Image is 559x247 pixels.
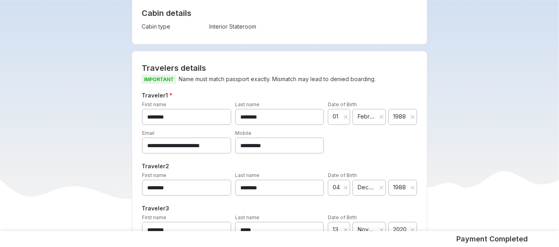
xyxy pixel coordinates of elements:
[328,172,357,178] label: Date of Birth
[209,21,356,32] td: Interior Stateroom
[235,214,259,220] label: Last name
[343,115,348,119] svg: close
[140,204,419,213] h5: Traveler 3
[205,21,209,32] td: :
[357,183,376,191] span: December
[379,185,384,190] svg: close
[328,214,357,220] label: Date of Birth
[410,115,415,119] svg: close
[379,228,384,232] svg: close
[379,226,384,234] button: Clear
[328,101,357,107] label: Date of Birth
[142,21,205,32] td: Cabin type
[410,185,415,190] svg: close
[142,74,417,84] p: Name must match passport exactly. Mismatch may lead to denied boarding.
[142,63,417,73] h2: Travelers details
[142,130,154,136] label: Email
[393,183,407,191] span: 1988
[410,228,415,232] svg: close
[343,226,348,234] button: Clear
[457,234,528,244] h5: Payment Completed
[142,8,417,18] h4: Cabin details
[343,113,348,121] button: Clear
[379,115,384,119] svg: close
[235,130,251,136] label: Mobile
[333,226,341,233] span: 13
[379,184,384,192] button: Clear
[333,183,341,191] span: 04
[142,75,176,84] span: IMPORTANT
[142,172,166,178] label: First name
[393,226,407,233] span: 2020
[333,113,341,121] span: 01
[140,91,419,100] h5: Traveler 1
[357,113,376,121] span: February
[140,161,419,171] h5: Traveler 2
[357,226,376,233] span: November
[142,101,166,107] label: First name
[410,184,415,192] button: Clear
[410,226,415,234] button: Clear
[379,113,384,121] button: Clear
[343,184,348,192] button: Clear
[410,113,415,121] button: Clear
[235,172,259,178] label: Last name
[343,228,348,232] svg: close
[235,101,259,107] label: Last name
[142,214,166,220] label: First name
[343,185,348,190] svg: close
[393,113,407,121] span: 1988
